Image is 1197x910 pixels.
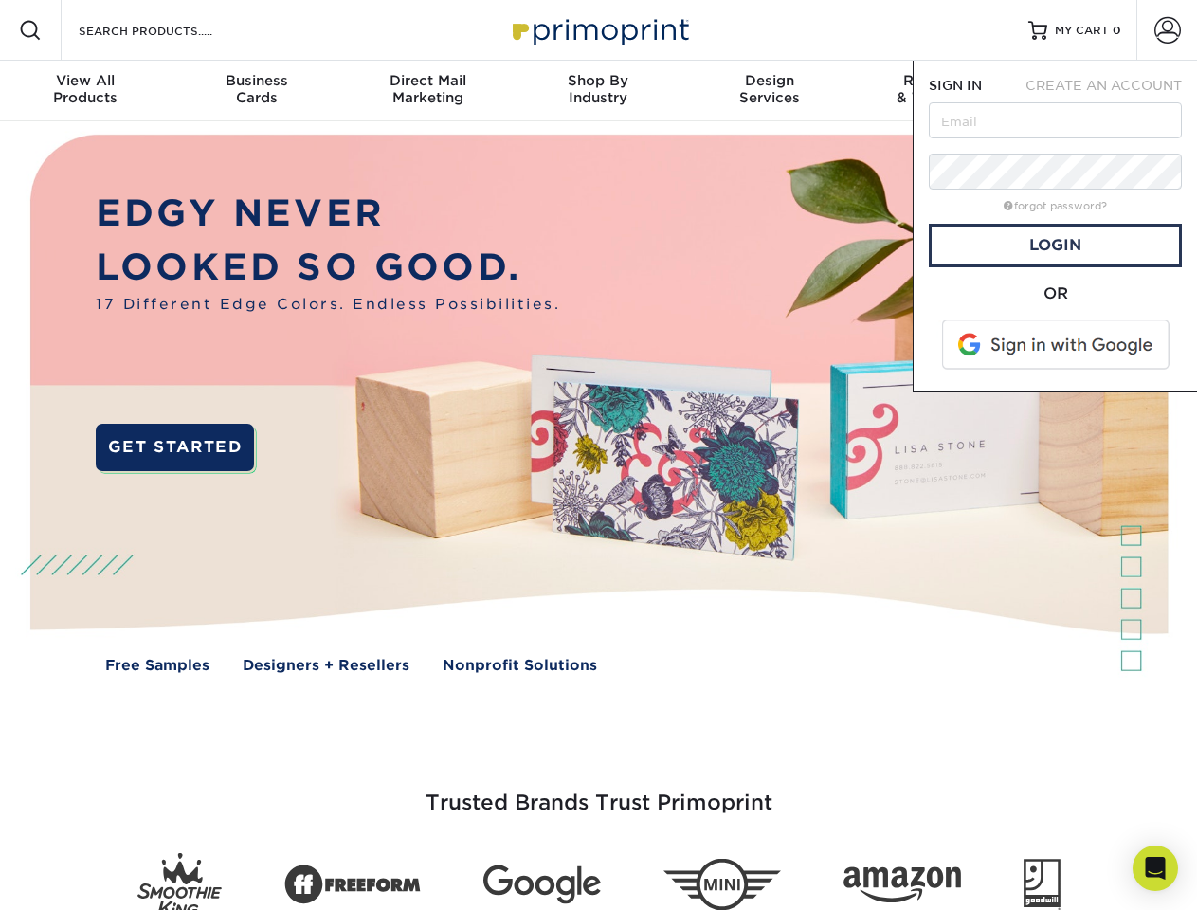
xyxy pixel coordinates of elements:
img: Goodwill [1024,859,1061,910]
a: DesignServices [684,61,855,121]
span: SIGN IN [929,78,982,93]
div: & Templates [855,72,1025,106]
h3: Trusted Brands Trust Primoprint [45,745,1153,838]
a: Login [929,224,1182,267]
p: EDGY NEVER [96,187,560,241]
span: Direct Mail [342,72,513,89]
a: forgot password? [1004,200,1107,212]
div: Cards [171,72,341,106]
div: Services [684,72,855,106]
a: GET STARTED [96,424,254,471]
a: Nonprofit Solutions [443,655,597,677]
div: Open Intercom Messenger [1133,846,1178,891]
a: Free Samples [105,655,209,677]
div: Industry [513,72,683,106]
span: Business [171,72,341,89]
span: Resources [855,72,1025,89]
a: Shop ByIndustry [513,61,683,121]
span: Design [684,72,855,89]
a: Resources& Templates [855,61,1025,121]
span: MY CART [1055,23,1109,39]
img: Primoprint [504,9,694,50]
input: Email [929,102,1182,138]
a: Designers + Resellers [243,655,409,677]
img: Amazon [843,867,961,903]
input: SEARCH PRODUCTS..... [77,19,262,42]
span: CREATE AN ACCOUNT [1025,78,1182,93]
div: OR [929,282,1182,305]
span: 0 [1113,24,1121,37]
span: Shop By [513,72,683,89]
span: 17 Different Edge Colors. Endless Possibilities. [96,294,560,316]
p: LOOKED SO GOOD. [96,241,560,295]
img: Google [483,865,601,904]
a: BusinessCards [171,61,341,121]
a: Direct MailMarketing [342,61,513,121]
div: Marketing [342,72,513,106]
